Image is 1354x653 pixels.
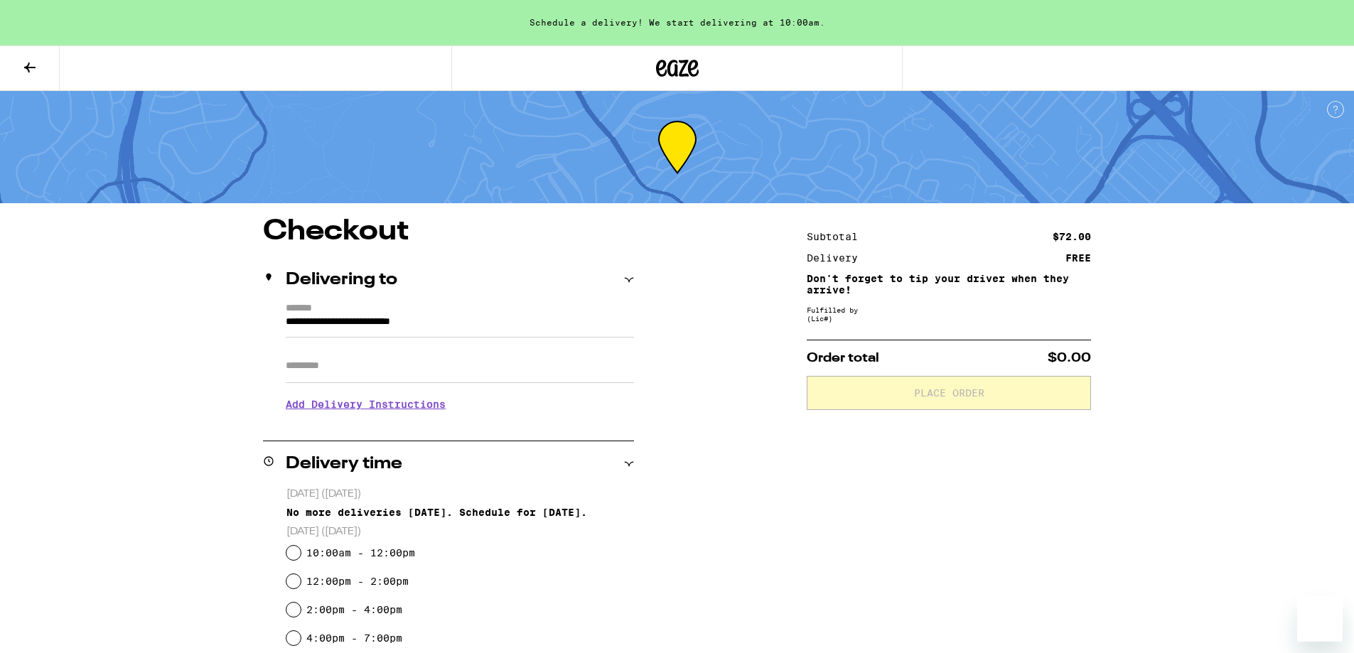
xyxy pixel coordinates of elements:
[286,271,397,288] h2: Delivering to
[286,455,402,473] h2: Delivery time
[807,232,868,242] div: Subtotal
[306,576,409,587] label: 12:00pm - 2:00pm
[807,306,1091,323] div: Fulfilled by (Lic# )
[263,217,634,246] h1: Checkout
[286,388,634,421] h3: Add Delivery Instructions
[1048,352,1091,365] span: $0.00
[286,507,634,518] div: No more deliveries [DATE]. Schedule for [DATE].
[807,376,1091,410] button: Place Order
[914,388,984,398] span: Place Order
[306,547,415,558] label: 10:00am - 12:00pm
[1065,253,1091,263] div: FREE
[1053,232,1091,242] div: $72.00
[306,632,402,644] label: 4:00pm - 7:00pm
[807,273,1091,296] p: Don't forget to tip your driver when they arrive!
[1297,596,1343,642] iframe: Button to launch messaging window
[286,525,634,539] p: [DATE] ([DATE])
[286,421,634,432] p: We'll contact you at [PHONE_NUMBER] when we arrive
[286,487,634,501] p: [DATE] ([DATE])
[306,604,402,615] label: 2:00pm - 4:00pm
[807,352,879,365] span: Order total
[807,253,868,263] div: Delivery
